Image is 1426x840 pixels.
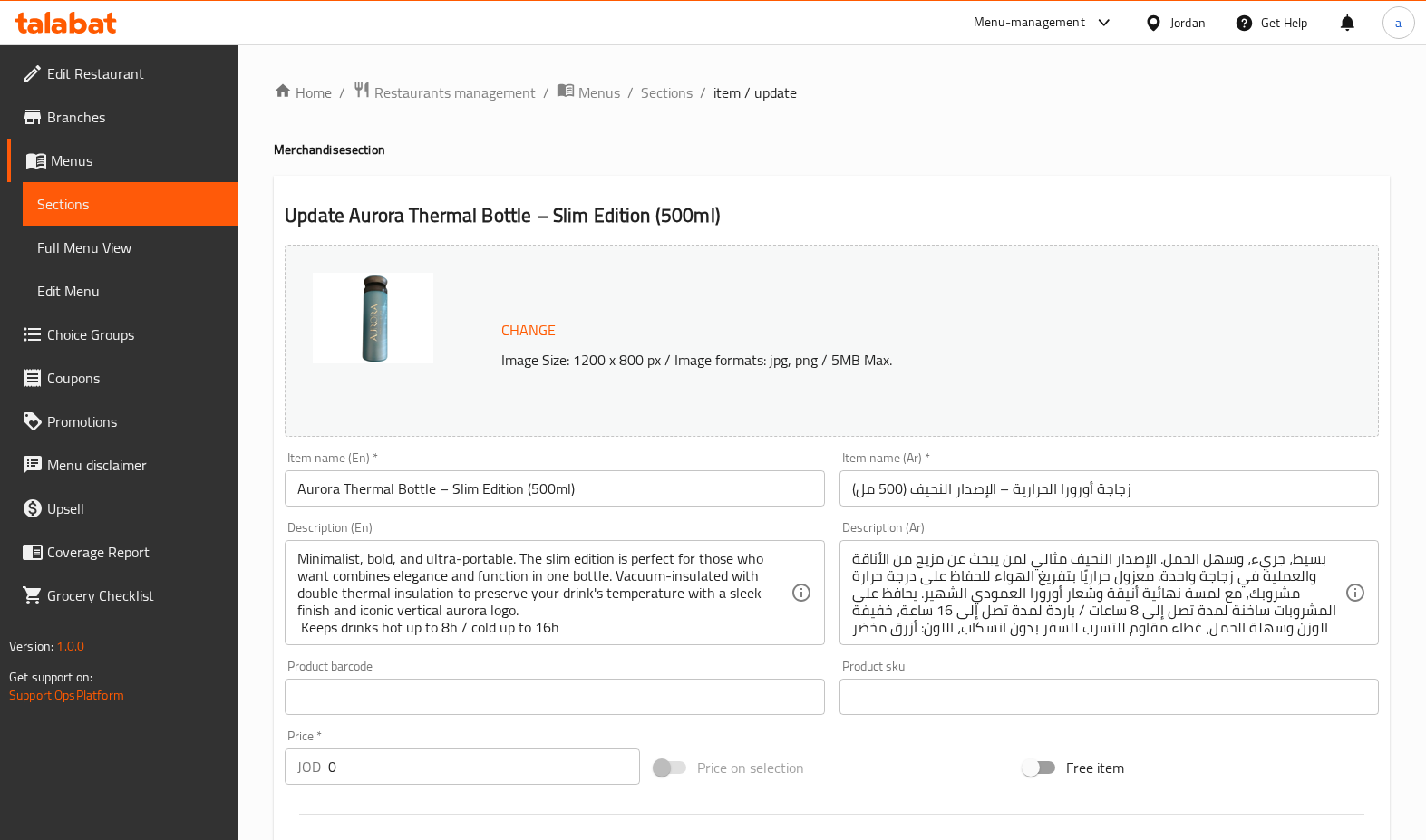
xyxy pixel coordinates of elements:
a: Upsell [7,487,238,530]
p: Image Size: 1200 x 800 px / Image formats: jpg, png / 5MB Max. [494,349,1273,371]
li: / [543,82,549,103]
li: / [700,82,706,103]
span: item / update [713,82,797,103]
a: Menus [557,81,620,104]
a: Menu disclaimer [7,443,238,487]
span: Full Menu View [37,237,224,258]
span: Coupons [47,367,224,389]
button: Change [494,312,563,349]
span: Menus [51,150,224,171]
span: Version: [9,634,53,658]
a: Sections [641,82,693,103]
span: Promotions [47,410,224,432]
p: JOD [297,756,321,777]
input: Please enter product barcode [285,679,824,715]
a: Branches [7,95,238,139]
span: 1.0.0 [56,634,84,658]
span: Choice Groups [47,323,224,345]
span: Menus [578,82,620,103]
span: Change [501,317,556,343]
span: Sections [37,193,224,215]
textarea: بسيط، جريء، وسهل الحمل. الإصدار النحيف مثالي لمن يبحث عن مزيج من الأناقة والعملية في زجاجة واحدة.... [852,550,1344,636]
input: Please enter price [328,748,640,785]
a: Home [274,82,332,103]
img: mmw_638890576994595356 [313,273,433,363]
li: / [627,82,634,103]
a: Full Menu View [23,226,238,269]
span: Grocery Checklist [47,584,224,606]
a: Edit Restaurant [7,52,238,95]
input: Please enter product sku [839,679,1379,715]
a: Coverage Report [7,530,238,574]
span: Restaurants management [374,82,536,103]
a: Coupons [7,356,238,400]
span: Coverage Report [47,541,224,563]
h2: Update Aurora Thermal Bottle – Slim Edition (500ml) [285,202,1379,229]
a: Restaurants management [353,81,536,104]
a: Grocery Checklist [7,574,238,617]
span: Edit Menu [37,280,224,302]
textarea: Minimalist, bold, and ultra-portable. The slim edition is perfect for those who want combines ele... [297,550,790,636]
h4: Merchandise section [274,140,1390,159]
span: a [1395,13,1402,33]
a: Support.OpsPlatform [9,683,124,707]
span: Upsell [47,497,224,519]
span: Free item [1066,757,1124,778]
a: Choice Groups [7,313,238,356]
span: Get support on: [9,665,92,689]
input: Enter name En [285,470,824,507]
span: Price on selection [697,757,804,778]
span: Menu disclaimer [47,454,224,476]
input: Enter name Ar [839,470,1379,507]
a: Sections [23,182,238,226]
li: / [339,82,345,103]
div: Menu-management [974,12,1085,34]
span: Edit Restaurant [47,63,224,84]
a: Menus [7,139,238,182]
nav: breadcrumb [274,81,1390,104]
a: Edit Menu [23,269,238,313]
div: Jordan [1170,13,1206,33]
span: Branches [47,106,224,128]
a: Promotions [7,400,238,443]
